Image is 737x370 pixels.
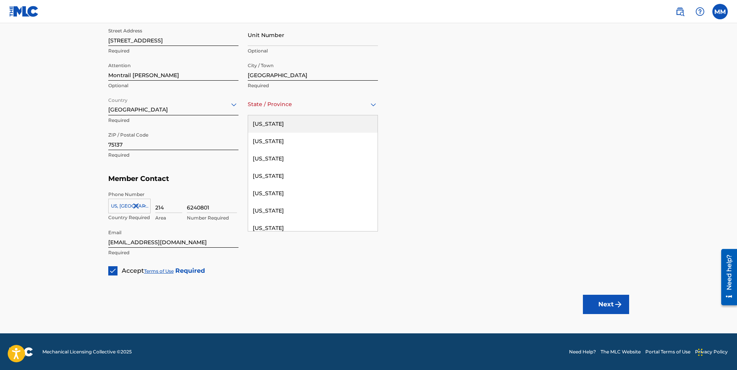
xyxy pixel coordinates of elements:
[248,115,378,133] div: [US_STATE]
[108,152,238,159] p: Required
[712,4,728,19] div: User Menu
[248,167,378,185] div: [US_STATE]
[144,268,174,274] a: Terms of Use
[108,92,128,104] label: Country
[248,150,378,167] div: [US_STATE]
[108,249,238,256] p: Required
[698,341,703,364] div: Drag
[175,267,205,274] strong: Required
[108,214,151,221] p: Country Required
[187,215,237,221] p: Number Required
[109,267,117,275] img: checkbox
[248,202,378,220] div: [US_STATE]
[248,82,378,89] p: Required
[692,4,708,19] div: Help
[715,246,737,308] iframe: Resource Center
[108,47,238,54] p: Required
[9,347,33,356] img: logo
[248,133,378,150] div: [US_STATE]
[108,117,238,124] p: Required
[9,6,39,17] img: MLC Logo
[122,267,144,274] span: Accept
[155,215,182,221] p: Area
[248,185,378,202] div: [US_STATE]
[248,47,378,54] p: Optional
[248,220,378,237] div: [US_STATE]
[672,4,688,19] a: Public Search
[675,7,685,16] img: search
[108,82,238,89] p: Optional
[42,348,132,355] span: Mechanical Licensing Collective © 2025
[695,7,705,16] img: help
[108,171,629,187] h5: Member Contact
[562,60,734,370] iframe: Chat Widget
[108,95,238,114] div: [GEOGRAPHIC_DATA]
